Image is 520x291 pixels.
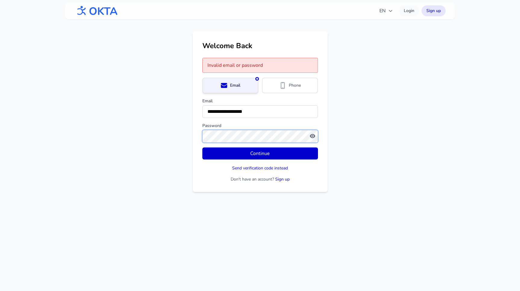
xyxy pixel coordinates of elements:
[202,123,318,129] label: Password
[399,5,419,16] a: Login
[202,58,318,73] div: Invalid email or password
[202,41,318,51] h1: Welcome Back
[379,7,393,14] span: EN
[75,3,118,19] img: OKTA logo
[230,82,240,88] span: Email
[422,5,446,16] a: Sign up
[202,176,318,182] p: Don't have an account?
[202,98,318,104] label: Email
[202,147,318,159] button: Continue
[376,5,397,17] button: EN
[232,165,288,171] button: Send verification code instead
[289,82,301,88] span: Phone
[275,176,290,182] a: Sign up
